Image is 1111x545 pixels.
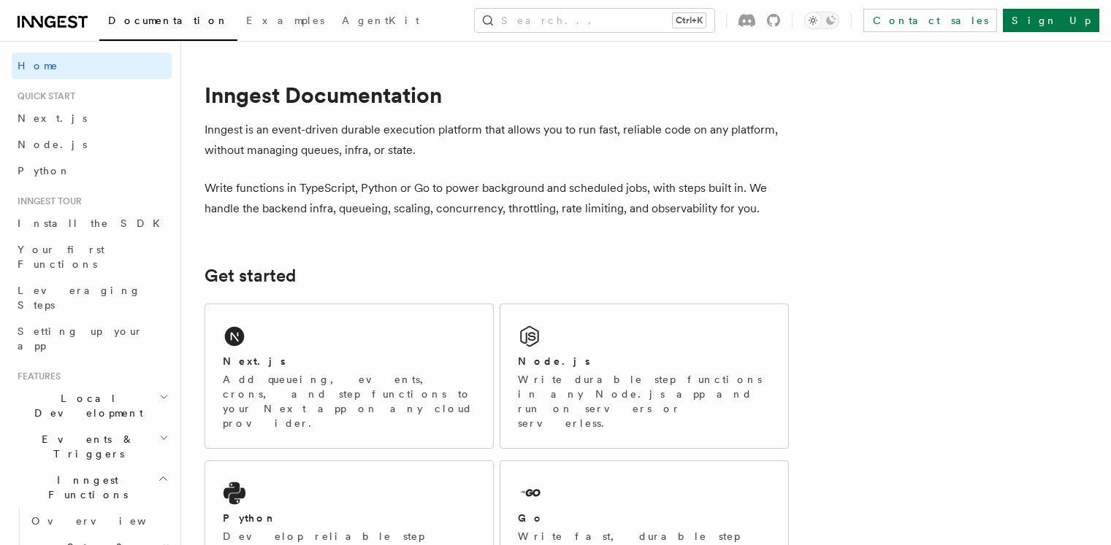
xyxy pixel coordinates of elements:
p: Inngest is an event-driven durable execution platform that allows you to run fast, reliable code ... [205,120,789,161]
button: Local Development [12,385,172,426]
span: AgentKit [342,15,419,26]
button: Inngest Functions [12,467,172,508]
span: Features [12,371,61,382]
span: Your first Functions [18,244,104,270]
span: Inngest tour [12,196,82,207]
span: Inngest Functions [12,473,158,502]
span: Examples [246,15,324,26]
span: Documentation [108,15,229,26]
a: Contact sales [863,9,997,32]
span: Home [18,58,58,73]
a: Install the SDK [12,210,172,236]
a: Documentation [99,4,237,41]
p: Write durable step functions in any Node.js app and run on servers or serverless. [518,372,771,430]
kbd: Ctrl+K [673,13,706,28]
a: Node.js [12,131,172,158]
a: Python [12,158,172,184]
p: Write functions in TypeScript, Python or Go to power background and scheduled jobs, with steps bu... [205,178,789,219]
span: Install the SDK [18,217,169,229]
h1: Inngest Documentation [205,82,789,108]
span: Quick start [12,90,75,102]
a: Get started [205,266,296,286]
span: Next.js [18,112,87,124]
button: Search...Ctrl+K [475,9,714,32]
span: Local Development [12,391,159,420]
a: Overview [26,508,172,534]
a: Next.jsAdd queueing, events, crons, and step functions to your Next app on any cloud provider. [205,304,494,449]
h2: Node.js [518,354,590,368]
span: Python [18,165,71,177]
h2: Next.js [223,354,286,368]
a: Sign Up [1003,9,1099,32]
h2: Go [518,511,544,525]
a: Leveraging Steps [12,277,172,318]
a: Your first Functions [12,236,172,277]
span: Node.js [18,139,87,150]
p: Add queueing, events, crons, and step functions to your Next app on any cloud provider. [223,372,476,430]
a: Node.jsWrite durable step functions in any Node.js app and run on servers or serverless. [500,304,789,449]
button: Toggle dark mode [804,12,839,29]
span: Overview [31,515,182,527]
a: Next.js [12,105,172,131]
span: Leveraging Steps [18,285,141,311]
span: Events & Triggers [12,432,159,461]
a: Examples [237,4,333,39]
a: Setting up your app [12,318,172,359]
button: Events & Triggers [12,426,172,467]
a: Home [12,53,172,79]
h2: Python [223,511,277,525]
span: Setting up your app [18,325,143,352]
a: AgentKit [333,4,428,39]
